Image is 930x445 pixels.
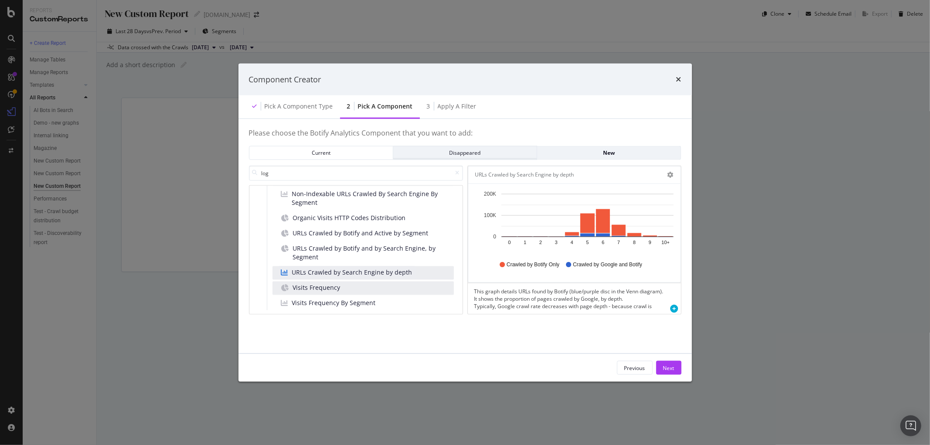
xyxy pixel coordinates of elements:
div: Component Creator [249,74,321,85]
div: modal [238,63,692,382]
button: Previous [617,361,653,375]
text: 4 [570,240,573,245]
span: Crawled by Botify Only [507,261,559,268]
span: URLs Crawled by Search Engine by depth [475,171,574,178]
text: 1 [524,240,526,245]
text: 200K [484,191,496,197]
text: 7 [617,240,620,245]
span: URLs Crawled by Search Engine by depth [292,268,412,277]
svg: A chart. [475,190,674,252]
button: Disappeared [393,146,537,160]
div: times [676,74,681,85]
text: 9 [648,240,651,245]
text: 100K [484,212,496,218]
div: Next [663,364,675,371]
div: Current [256,149,386,156]
div: Pick a Component type [265,102,333,111]
div: New [544,149,674,156]
span: Visits Frequency By Segment [292,299,376,307]
div: Apply a Filter [438,102,477,111]
text: 3 [555,240,557,245]
text: 6 [602,240,604,245]
button: New [537,146,681,160]
span: Crawled by Google and Botify [573,261,642,268]
div: Disappeared [400,149,530,156]
div: Open Intercom Messenger [900,415,921,436]
div: 2 [347,102,351,111]
text: 5 [586,240,589,245]
h4: Please choose the Botify Analytics Component that you want to add: [249,129,681,146]
div: This graph details URLs found by Botify (blue/purple disc in the Venn diagram). It shows the prop... [468,283,668,311]
span: Organic Visits HTTP Codes Distribution [293,214,406,222]
text: 0 [508,240,511,245]
div: gear [668,172,674,178]
text: 8 [633,240,635,245]
input: Name of the Botify Component [249,165,463,180]
text: 2 [539,240,542,245]
div: 3 [427,102,430,111]
div: Pick a Component [358,102,413,111]
span: Visits Frequency [293,283,341,292]
span: Non-Indexable URLs Crawled By Search Engine By Segment [292,190,450,207]
div: Previous [624,364,645,371]
span: URLs Crawled by Botify and Active by Segment [293,229,429,238]
text: 10+ [661,240,670,245]
text: 0 [493,234,496,240]
button: Next [656,361,681,375]
button: Current [249,146,393,160]
span: URLs Crawled by Botify and by Search Engine, by Segment [293,244,450,262]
